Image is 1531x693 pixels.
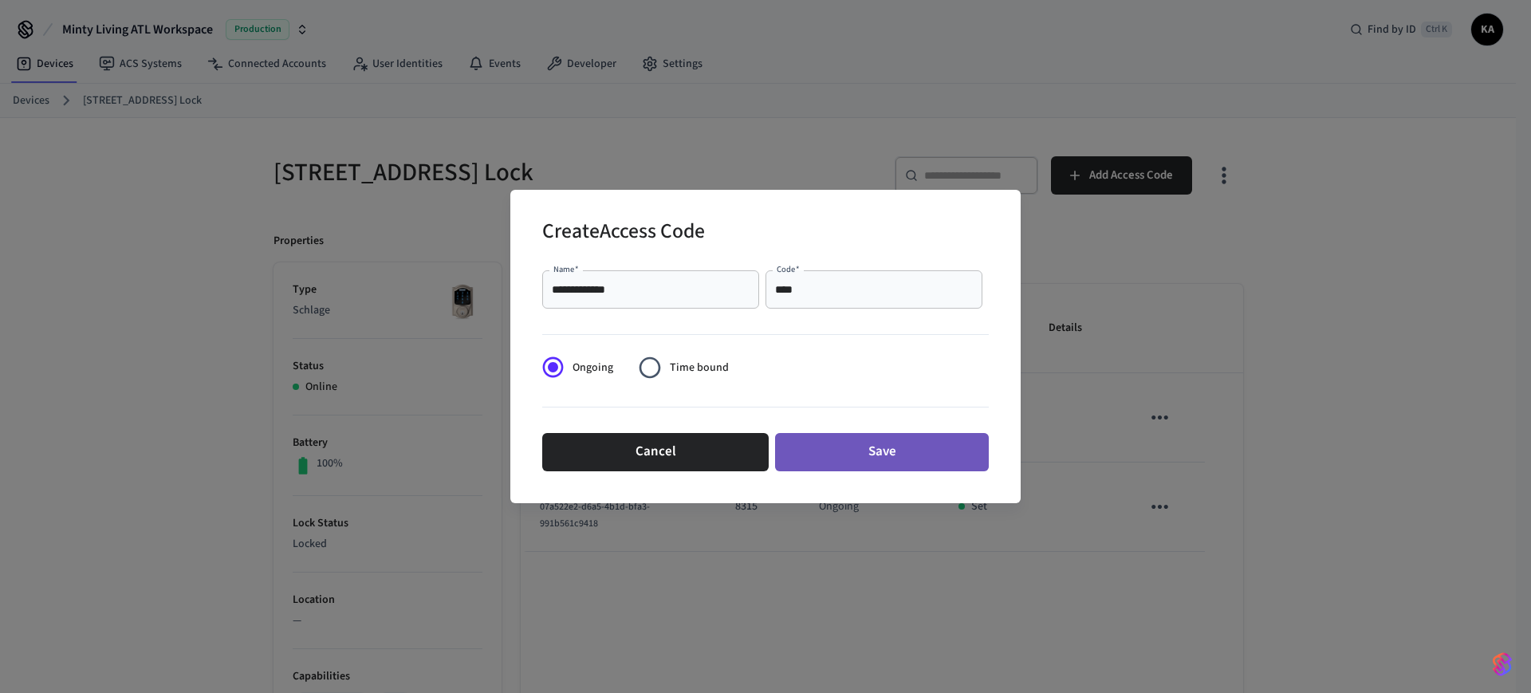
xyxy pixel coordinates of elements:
button: Save [775,433,989,471]
h2: Create Access Code [542,209,705,258]
img: SeamLogoGradient.69752ec5.svg [1493,652,1512,677]
span: Time bound [670,360,729,376]
label: Code [777,263,800,275]
span: Ongoing [573,360,613,376]
label: Name [553,263,579,275]
button: Cancel [542,433,769,471]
